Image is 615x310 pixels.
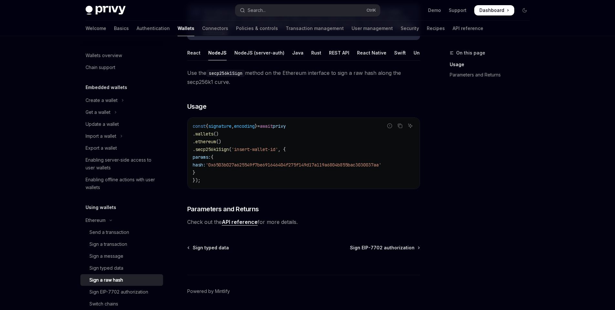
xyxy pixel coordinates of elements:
a: Transaction management [286,21,344,36]
div: Sign a message [89,252,123,260]
span: Parameters and Returns [187,205,259,214]
a: Powered by Mintlify [187,288,230,295]
span: . [193,131,195,137]
a: Parameters and Returns [450,70,535,80]
span: Dashboard [479,7,504,14]
div: Sign typed data [89,264,123,272]
a: Basics [114,21,129,36]
span: const [193,123,206,129]
a: Sign a raw hash [80,274,163,286]
a: Export a wallet [80,142,163,154]
a: API reference [222,219,258,225]
div: Enabling server-side access to user wallets [86,156,159,172]
a: Wallets overview [80,50,163,61]
div: Java [292,45,303,60]
span: . [193,139,195,145]
button: Copy the contents from the code block [396,122,404,130]
div: Switch chains [89,300,118,308]
a: Sign typed data [80,262,163,274]
span: Usage [187,102,207,111]
div: NodeJS (server-auth) [234,45,284,60]
span: , { [278,146,286,152]
span: privy [273,123,286,129]
span: () [216,139,221,145]
a: Wallets [178,21,194,36]
span: Check out the for more details. [187,217,420,226]
a: Usage [450,59,535,70]
span: hash: [193,162,206,168]
img: dark logo [86,6,126,15]
a: Policies & controls [236,21,278,36]
span: . [193,146,195,152]
a: Enabling server-side access to user wallets [80,154,163,174]
div: Search... [248,6,266,14]
div: Rust [311,45,321,60]
span: encoding [234,123,255,129]
span: { [206,123,208,129]
button: Report incorrect code [385,122,394,130]
a: Sign EIP-7702 authorization [350,245,419,251]
span: ethereum [195,139,216,145]
span: '0x6503b027a625549f7be691646404f275f149d17a119a6804b855bac3030037aa' [206,162,381,168]
a: Switch chains [80,298,163,310]
span: params: [193,154,211,160]
button: Toggle Create a wallet section [80,95,163,106]
span: }); [193,177,200,183]
div: React [187,45,200,60]
a: Dashboard [474,5,514,15]
div: Ethereum [86,216,106,224]
div: Chain support [86,64,115,71]
a: Enabling offline actions with user wallets [80,174,163,193]
h5: Embedded wallets [86,84,127,91]
div: Get a wallet [86,108,110,116]
a: Sign a message [80,250,163,262]
span: On this page [456,49,485,57]
button: Toggle Get a wallet section [80,106,163,118]
div: Sign a raw hash [89,276,123,284]
span: = [257,123,260,129]
span: secp256k1Sign [195,146,229,152]
span: () [213,131,219,137]
span: } [193,170,195,175]
span: 'insert-wallet-id' [231,146,278,152]
div: NodeJS [208,45,227,60]
span: Use the method on the Ethereum interface to sign a raw hash along the secp256k1 curve. [187,68,420,86]
div: Sign EIP-7702 authorization [89,288,148,296]
span: signature [208,123,231,129]
span: { [211,154,213,160]
button: Ask AI [406,122,415,130]
a: Support [449,7,466,14]
a: Demo [428,7,441,14]
a: API reference [453,21,483,36]
button: Toggle dark mode [519,5,530,15]
div: Create a wallet [86,96,118,104]
span: } [255,123,257,129]
a: Connectors [202,21,228,36]
button: Toggle Ethereum section [80,215,163,226]
a: User management [352,21,393,36]
span: , [231,123,234,129]
div: Send a transaction [89,228,129,236]
span: Ctrl K [366,8,376,13]
a: Welcome [86,21,106,36]
code: secp256k1Sign [206,70,245,77]
a: Authentication [137,21,170,36]
div: Unity [414,45,425,60]
span: Sign EIP-7702 authorization [350,245,415,251]
span: Sign typed data [193,245,229,251]
a: Sign EIP-7702 authorization [80,286,163,298]
span: ( [229,146,231,152]
button: Toggle Import a wallet section [80,130,163,142]
div: React Native [357,45,386,60]
a: Sign typed data [188,245,229,251]
a: Sign a transaction [80,238,163,250]
a: Send a transaction [80,226,163,238]
div: Import a wallet [86,132,116,140]
a: Recipes [427,21,445,36]
div: Wallets overview [86,52,122,59]
h5: Using wallets [86,204,116,211]
div: Enabling offline actions with user wallets [86,176,159,191]
div: Update a wallet [86,120,119,128]
div: REST API [329,45,349,60]
div: Swift [394,45,406,60]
